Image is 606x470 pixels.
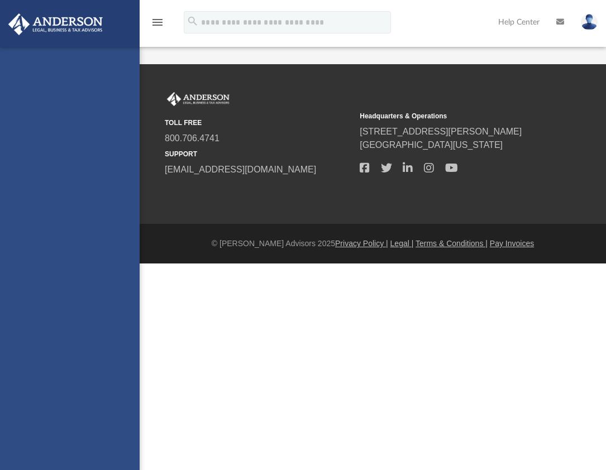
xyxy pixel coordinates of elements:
[360,111,547,121] small: Headquarters & Operations
[490,239,534,248] a: Pay Invoices
[140,238,606,250] div: © [PERSON_NAME] Advisors 2025
[165,149,352,159] small: SUPPORT
[360,140,503,150] a: [GEOGRAPHIC_DATA][US_STATE]
[151,21,164,29] a: menu
[165,133,220,143] a: 800.706.4741
[187,15,199,27] i: search
[165,118,352,128] small: TOLL FREE
[390,239,414,248] a: Legal |
[335,239,388,248] a: Privacy Policy |
[5,13,106,35] img: Anderson Advisors Platinum Portal
[360,127,522,136] a: [STREET_ADDRESS][PERSON_NAME]
[581,14,598,30] img: User Pic
[165,92,232,107] img: Anderson Advisors Platinum Portal
[151,16,164,29] i: menu
[416,239,488,248] a: Terms & Conditions |
[165,165,316,174] a: [EMAIL_ADDRESS][DOMAIN_NAME]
